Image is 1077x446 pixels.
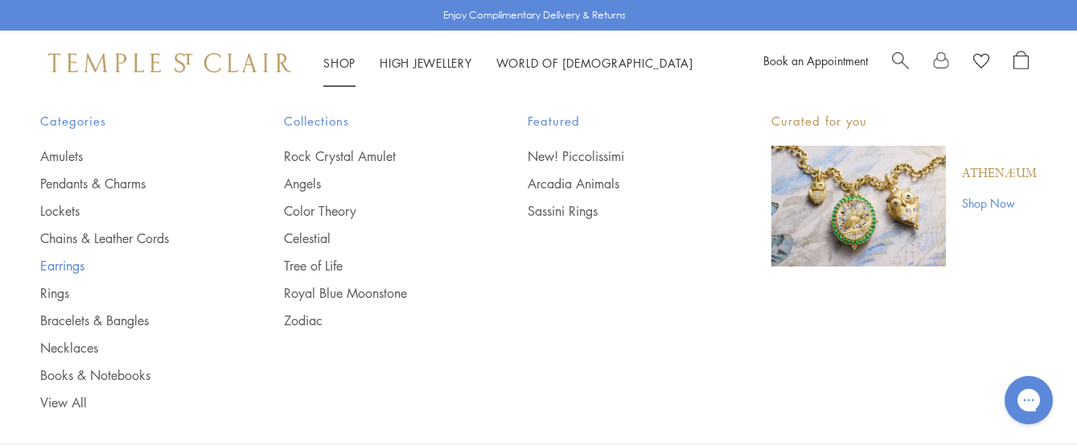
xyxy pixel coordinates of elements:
a: Pendants & Charms [40,175,220,192]
a: Zodiac [284,312,463,329]
a: Celestial [284,229,463,247]
a: Books & Notebooks [40,366,220,384]
a: View Wishlist [973,51,989,75]
span: Collections [284,111,463,131]
a: ShopShop [323,55,356,71]
a: New! Piccolissimi [528,147,707,165]
p: Enjoy Complimentary Delivery & Returns [443,7,626,23]
a: Shop Now [962,194,1037,212]
img: Temple St. Clair [48,53,291,72]
a: Book an Appointment [763,52,868,68]
nav: Main navigation [323,53,693,73]
a: Earrings [40,257,220,275]
a: Rock Crystal Amulet [284,147,463,165]
p: Curated for you [771,111,1037,131]
a: View All [40,394,220,411]
a: Open Shopping Bag [1013,51,1029,75]
a: Angels [284,175,463,192]
a: Search [892,51,909,75]
a: High JewelleryHigh Jewellery [380,55,472,71]
span: Featured [528,111,707,131]
a: Royal Blue Moonstone [284,284,463,302]
a: World of [DEMOGRAPHIC_DATA]World of [DEMOGRAPHIC_DATA] [496,55,693,71]
a: Color Theory [284,202,463,220]
a: Amulets [40,147,220,165]
a: Tree of Life [284,257,463,275]
a: Rings [40,284,220,302]
a: Lockets [40,202,220,220]
a: Chains & Leather Cords [40,229,220,247]
a: Bracelets & Bangles [40,312,220,329]
a: Sassini Rings [528,202,707,220]
a: Arcadia Animals [528,175,707,192]
iframe: Gorgias live chat messenger [997,370,1061,430]
a: Necklaces [40,339,220,357]
span: Categories [40,111,220,131]
a: Athenæum [962,165,1037,183]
